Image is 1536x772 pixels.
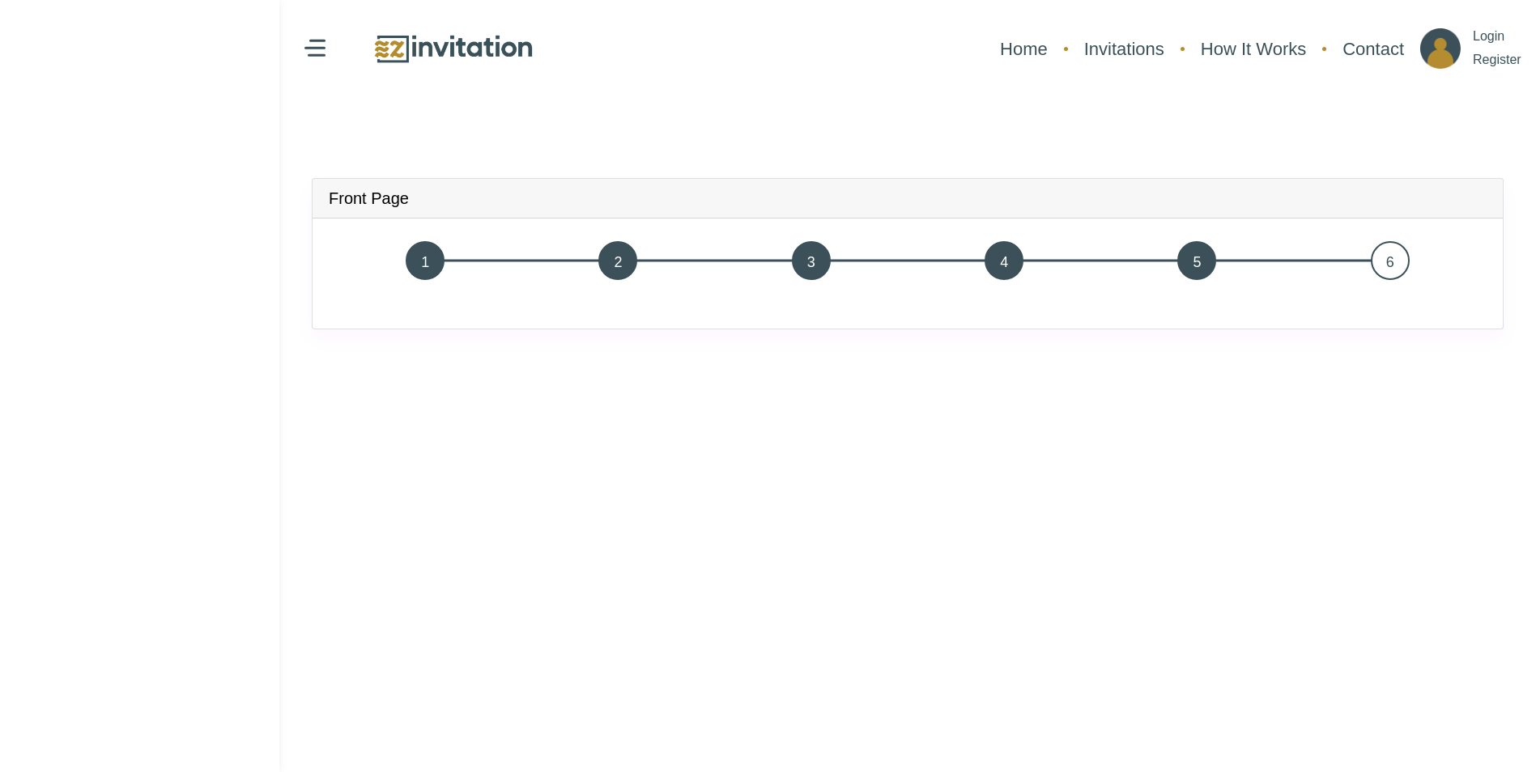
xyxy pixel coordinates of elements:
a: Invitations [1076,28,1172,70]
h4: Front Page [329,189,409,208]
a: 6 [1294,235,1487,286]
a: 5 [1100,235,1293,286]
a: 2 [521,235,714,286]
iframe: chat widget [1468,707,1520,756]
span: 5 [1177,241,1216,280]
img: ico_account.png [1420,28,1461,69]
a: 4 [908,235,1100,286]
a: 1 [329,235,521,286]
a: How It Works [1193,28,1314,70]
a: Home [992,28,1056,70]
p: Login Register [1473,25,1521,72]
span: 6 [1371,241,1410,280]
a: Contact [1334,28,1412,70]
span: 2 [598,241,637,280]
a: 3 [715,235,908,286]
span: 1 [406,241,445,280]
span: 4 [985,241,1023,280]
img: logo.png [372,32,534,66]
span: 3 [792,241,831,280]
